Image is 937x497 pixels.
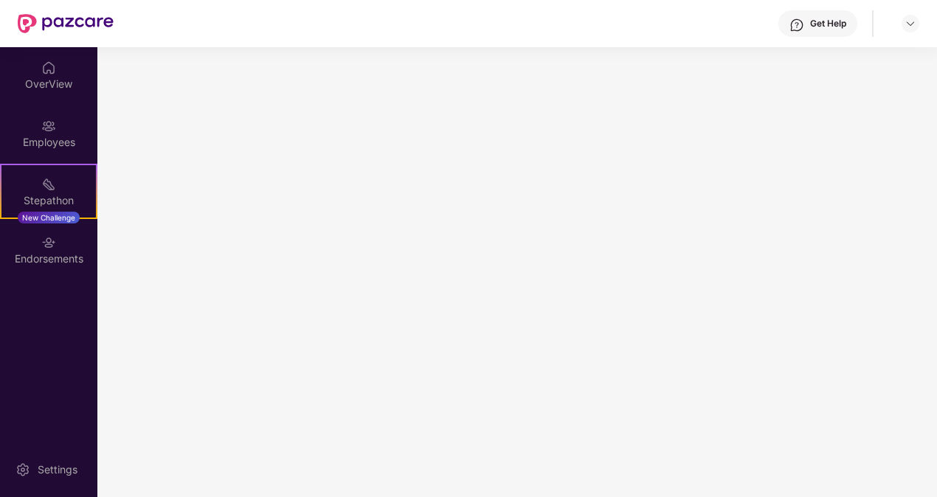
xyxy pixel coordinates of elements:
[18,14,114,33] img: New Pazcare Logo
[41,119,56,133] img: svg+xml;base64,PHN2ZyBpZD0iRW1wbG95ZWVzIiB4bWxucz0iaHR0cDovL3d3dy53My5vcmcvMjAwMC9zdmciIHdpZHRoPS...
[1,193,96,208] div: Stepathon
[905,18,916,29] img: svg+xml;base64,PHN2ZyBpZD0iRHJvcGRvd24tMzJ4MzIiIHhtbG5zPSJodHRwOi8vd3d3LnczLm9yZy8yMDAwL3N2ZyIgd2...
[789,18,804,32] img: svg+xml;base64,PHN2ZyBpZD0iSGVscC0zMngzMiIgeG1sbnM9Imh0dHA6Ly93d3cudzMub3JnLzIwMDAvc3ZnIiB3aWR0aD...
[33,462,82,477] div: Settings
[41,177,56,192] img: svg+xml;base64,PHN2ZyB4bWxucz0iaHR0cDovL3d3dy53My5vcmcvMjAwMC9zdmciIHdpZHRoPSIyMSIgaGVpZ2h0PSIyMC...
[810,18,846,29] div: Get Help
[18,212,80,223] div: New Challenge
[15,462,30,477] img: svg+xml;base64,PHN2ZyBpZD0iU2V0dGluZy0yMHgyMCIgeG1sbnM9Imh0dHA6Ly93d3cudzMub3JnLzIwMDAvc3ZnIiB3aW...
[41,60,56,75] img: svg+xml;base64,PHN2ZyBpZD0iSG9tZSIgeG1sbnM9Imh0dHA6Ly93d3cudzMub3JnLzIwMDAvc3ZnIiB3aWR0aD0iMjAiIG...
[41,235,56,250] img: svg+xml;base64,PHN2ZyBpZD0iRW5kb3JzZW1lbnRzIiB4bWxucz0iaHR0cDovL3d3dy53My5vcmcvMjAwMC9zdmciIHdpZH...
